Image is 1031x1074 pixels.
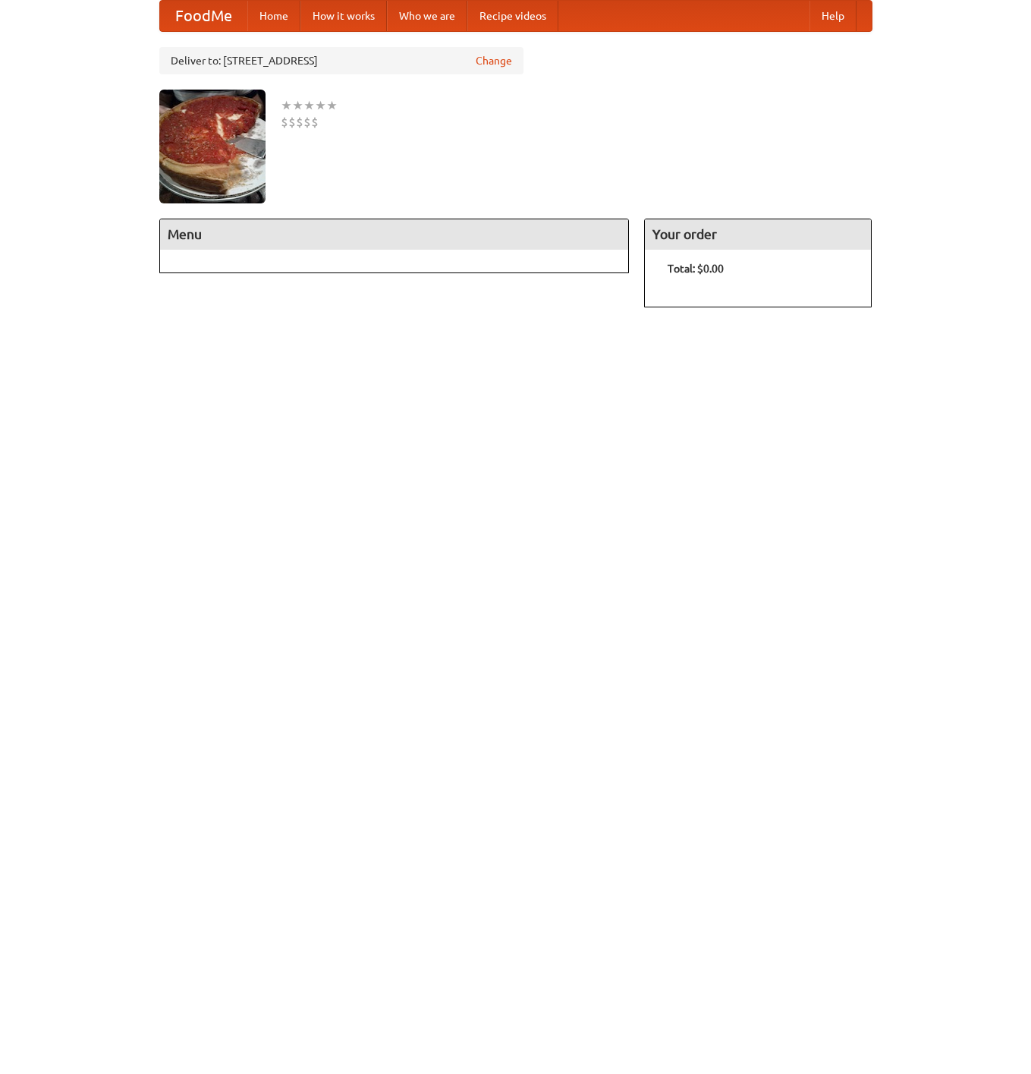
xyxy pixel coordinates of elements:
a: FoodMe [160,1,247,31]
a: Help [809,1,857,31]
a: Change [476,53,512,68]
li: ★ [281,97,292,114]
h4: Menu [160,219,629,250]
li: ★ [292,97,303,114]
a: Home [247,1,300,31]
a: Recipe videos [467,1,558,31]
li: $ [281,114,288,131]
li: $ [311,114,319,131]
a: Who we are [387,1,467,31]
b: Total: $0.00 [668,263,724,275]
a: How it works [300,1,387,31]
div: Deliver to: [STREET_ADDRESS] [159,47,523,74]
li: $ [303,114,311,131]
li: ★ [315,97,326,114]
h4: Your order [645,219,871,250]
li: ★ [303,97,315,114]
li: $ [296,114,303,131]
img: angular.jpg [159,90,266,203]
li: ★ [326,97,338,114]
li: $ [288,114,296,131]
